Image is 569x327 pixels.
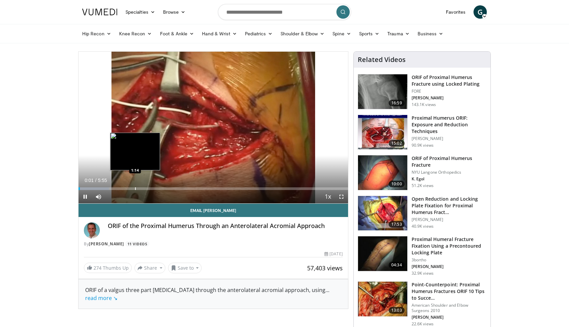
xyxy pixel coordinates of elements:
p: American Shoulder and Elbow Surgeons 2010 [412,303,486,313]
img: Mighell_-_Locked_Plating_for_Proximal_Humerus_Fx_100008672_2.jpg.150x105_q85_crop-smart_upscale.jpg [358,74,407,109]
p: [PERSON_NAME] [412,315,486,320]
p: [PERSON_NAME] [412,95,486,101]
button: Share [134,263,165,273]
a: 15:02 Proximal Humerus ORIF: Exposure and Reduction Techniques [PERSON_NAME] 90.9K views [358,115,486,150]
span: 04:34 [389,262,405,268]
h3: Proximal Humeral Fracture Fixation Using a Precontoured Locking Plate [412,236,486,256]
h3: ORIF of Proximal Humerus Fracture using Locked Plating [412,74,486,87]
img: 38727_0000_3.png.150x105_q85_crop-smart_upscale.jpg [358,236,407,271]
span: 13:03 [389,307,405,314]
button: Pause [79,190,92,203]
a: 16:59 ORIF of Proximal Humerus Fracture using Locked Plating FORE [PERSON_NAME] 143.1K views [358,74,486,109]
img: Q2xRg7exoPLTwO8X4xMDoxOjBzMTt2bJ.150x105_q85_crop-smart_upscale.jpg [358,196,407,231]
h4: ORIF of the Proximal Humerus Through an Anterolateral Acromial Approach [108,222,343,230]
p: 143.1K views [412,102,436,107]
div: ORIF of a valgus three part [MEDICAL_DATA] through the anterolateral acromial approach, using [85,286,341,302]
button: Fullscreen [335,190,348,203]
span: 0:01 [85,178,94,183]
p: 32.9K views [412,271,434,276]
a: Specialties [121,5,159,19]
a: Trauma [383,27,414,40]
div: Progress Bar [79,187,348,190]
a: Hip Recon [78,27,115,40]
input: Search topics, interventions [218,4,351,20]
a: 17:53 Open Reduction and Locking Plate Fixation for Proximal Humerus Fract… [PERSON_NAME] 40.9K v... [358,196,486,231]
span: 16:59 [389,100,405,106]
a: Business [414,27,448,40]
span: 17:53 [389,221,405,228]
a: 274 Thumbs Up [84,263,132,273]
a: Hand & Wrist [198,27,241,40]
a: 13:03 Point-Counterpoint: Proximal Humerus Fractures ORIF 10 Tips to Succe… American Shoulder and... [358,281,486,327]
span: 274 [94,265,101,271]
p: [PERSON_NAME] [412,136,486,141]
p: NYU Langone Orthopedics [412,170,486,175]
img: gardener_hum_1.png.150x105_q85_crop-smart_upscale.jpg [358,115,407,150]
img: Avatar [84,222,100,238]
a: Shoulder & Elbow [277,27,328,40]
h3: ORIF of Proximal Humerus Fracture [412,155,486,168]
p: 22.6K views [412,321,434,327]
a: Foot & Ankle [156,27,198,40]
a: [PERSON_NAME] [89,241,124,247]
img: dura_1.png.150x105_q85_crop-smart_upscale.jpg [358,282,407,316]
a: Email [PERSON_NAME] [79,204,348,217]
p: [PERSON_NAME] [412,217,486,222]
button: Playback Rate [321,190,335,203]
h3: Open Reduction and Locking Plate Fixation for Proximal Humerus Fract… [412,196,486,216]
h3: Proximal Humerus ORIF: Exposure and Reduction Techniques [412,115,486,135]
p: K. Egol [412,176,486,182]
span: 57,403 views [307,264,343,272]
p: 3bortho [412,257,486,263]
span: 10:00 [389,181,405,187]
p: [PERSON_NAME] [412,264,486,269]
h3: Point-Counterpoint: Proximal Humerus Fractures ORIF 10 Tips to Succe… [412,281,486,301]
button: Save to [168,263,202,273]
a: 04:34 Proximal Humeral Fracture Fixation Using a Precontoured Locking Plate 3bortho [PERSON_NAME]... [358,236,486,276]
a: Browse [159,5,190,19]
div: By [84,241,343,247]
a: Pediatrics [241,27,277,40]
img: VuMedi Logo [82,9,117,15]
img: image.jpeg [110,133,160,170]
span: / [95,178,96,183]
button: Mute [92,190,105,203]
a: read more ↘ [85,294,117,302]
h4: Related Videos [358,56,406,64]
p: 51.2K views [412,183,434,188]
a: Sports [355,27,384,40]
video-js: Video Player [79,52,348,204]
a: Knee Recon [115,27,156,40]
p: 40.9K views [412,224,434,229]
p: FORE [412,89,486,94]
p: 90.9K views [412,143,434,148]
img: 270515_0000_1.png.150x105_q85_crop-smart_upscale.jpg [358,155,407,190]
div: [DATE] [324,251,342,257]
a: 10:00 ORIF of Proximal Humerus Fracture NYU Langone Orthopedics K. Egol 51.2K views [358,155,486,190]
a: 11 Videos [125,241,149,247]
a: G [474,5,487,19]
span: ... [85,286,329,302]
a: Spine [328,27,355,40]
span: 15:02 [389,140,405,147]
a: Favorites [442,5,470,19]
span: 5:55 [98,178,107,183]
